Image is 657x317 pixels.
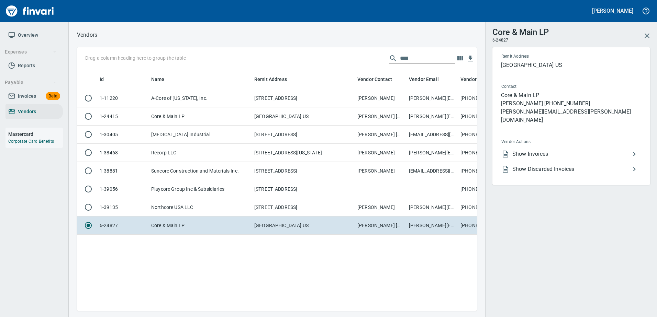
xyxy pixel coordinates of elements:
td: [STREET_ADDRESS] [252,180,355,198]
td: [STREET_ADDRESS] [252,89,355,107]
td: 1-39135 [97,198,148,216]
span: Remit Address [501,53,584,60]
span: Vendor Contact [357,75,401,83]
td: [EMAIL_ADDRESS][MEDICAL_DATA][DOMAIN_NAME] [406,126,458,144]
td: Suncore Construction and Materials Inc. [148,162,252,180]
td: A-Core of [US_STATE], Inc. [148,89,252,107]
td: [PERSON_NAME] [355,144,406,162]
td: [PHONE_NUMBER] [458,216,509,235]
span: Payable [5,78,57,87]
p: [PERSON_NAME][EMAIL_ADDRESS][PERSON_NAME][DOMAIN_NAME] [501,108,641,124]
span: Id [100,75,113,83]
span: Reports [18,61,35,70]
button: Expenses [2,46,59,58]
button: Download Table [465,54,476,64]
td: [PHONE_NUMBER] [458,126,509,144]
td: 1-11220 [97,89,148,107]
td: [PHONE_NUMBER] [458,180,509,198]
h6: Mastercard [8,130,63,138]
p: Core & Main LP [501,91,641,99]
span: Beta [46,92,60,100]
td: 1-38468 [97,144,148,162]
td: [PHONE_NUMBER] [458,162,509,180]
td: [GEOGRAPHIC_DATA] US [252,107,355,126]
td: [GEOGRAPHIC_DATA] US [252,216,355,235]
td: 1-39056 [97,180,148,198]
span: 6-24827 [492,37,508,44]
td: [PERSON_NAME][EMAIL_ADDRESS][PERSON_NAME][DOMAIN_NAME] [406,144,458,162]
td: [STREET_ADDRESS] [252,162,355,180]
td: [PHONE_NUMBER] [458,89,509,107]
td: [PERSON_NAME][EMAIL_ADDRESS][PERSON_NAME][DOMAIN_NAME] [406,107,458,126]
span: Vendor Email [409,75,439,83]
span: Vendor Phone [460,75,492,83]
button: [PERSON_NAME] [590,5,635,16]
td: Northcore USA LLC [148,198,252,216]
span: Name [151,75,165,83]
span: Vendor Phone [460,75,501,83]
span: Expenses [5,48,57,56]
td: [PERSON_NAME] [PHONE_NUMBER] [355,107,406,126]
td: [PERSON_NAME][EMAIL_ADDRESS][DOMAIN_NAME] [406,198,458,216]
p: Drag a column heading here to group the table [85,55,186,61]
p: [GEOGRAPHIC_DATA] US [501,61,641,69]
td: [PHONE_NUMBER] [458,107,509,126]
h3: Core & Main LP [492,26,549,37]
td: Core & Main LP [148,216,252,235]
img: Finvari [4,3,56,19]
td: [PERSON_NAME] [355,89,406,107]
button: Payable [2,76,59,89]
td: [PERSON_NAME][EMAIL_ADDRESS][PERSON_NAME][DOMAIN_NAME] [406,216,458,235]
span: Remit Address [254,75,296,83]
span: Invoices [18,92,36,101]
td: [STREET_ADDRESS] [252,198,355,216]
td: [STREET_ADDRESS] [252,126,355,144]
td: 1-38881 [97,162,148,180]
td: [PERSON_NAME] [PHONE_NUMBER] [355,216,406,235]
td: [PERSON_NAME][EMAIL_ADDRESS][DOMAIN_NAME] [406,89,458,107]
td: Core & Main LP [148,107,252,126]
nav: breadcrumb [77,31,97,39]
h5: [PERSON_NAME] [592,7,633,14]
button: Choose columns to display [455,53,465,63]
a: Corporate Card Benefits [8,139,54,144]
a: Vendors [5,104,63,119]
a: InvoicesBeta [5,89,63,104]
td: [PHONE_NUMBER] [458,198,509,216]
a: Overview [5,27,63,43]
span: Show Discarded Invoices [512,165,630,173]
td: [PERSON_NAME] [PHONE_NUMBER] [355,126,406,144]
td: 1-30405 [97,126,148,144]
td: [PHONE_NUMBER] [458,144,509,162]
td: [EMAIL_ADDRESS][DOMAIN_NAME] ; [EMAIL_ADDRESS][DOMAIN_NAME]; [EMAIL_ADDRESS][DOMAIN_NAME] [406,162,458,180]
td: 6-24827 [97,216,148,235]
span: Vendor Actions [501,139,585,145]
button: Close Vendor [639,27,655,44]
span: Vendors [18,107,36,116]
p: Vendors [77,31,97,39]
span: Remit Address [254,75,287,83]
span: Show Invoices [512,150,630,158]
span: Vendor Contact [357,75,392,83]
span: Vendor Email [409,75,448,83]
td: Recorp LLC [148,144,252,162]
span: Id [100,75,104,83]
td: [MEDICAL_DATA] Industrial [148,126,252,144]
span: Name [151,75,174,83]
p: [PERSON_NAME] [PHONE_NUMBER] [501,99,641,108]
td: [PERSON_NAME] [355,198,406,216]
td: Playcore Group Inc & Subsidiaries [148,180,252,198]
td: [STREET_ADDRESS][US_STATE] [252,144,355,162]
span: Contact [501,83,578,90]
td: [PERSON_NAME] [355,162,406,180]
td: 1-24415 [97,107,148,126]
a: Reports [5,58,63,73]
span: Overview [18,31,38,39]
